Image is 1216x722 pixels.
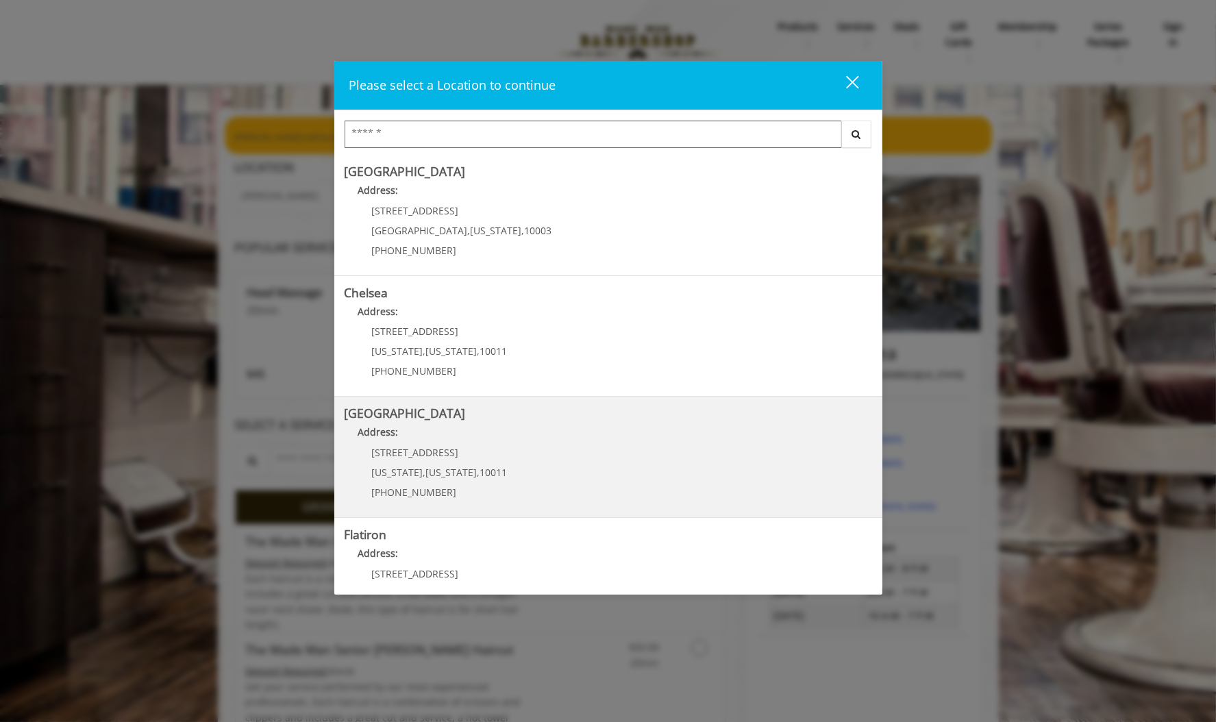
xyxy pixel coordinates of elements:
span: [US_STATE] [426,587,477,600]
b: Address: [358,547,399,560]
span: , [477,345,480,358]
div: close dialog [830,75,858,95]
span: [STREET_ADDRESS] [372,204,459,217]
span: [PHONE_NUMBER] [372,486,457,499]
span: , [477,587,480,600]
b: Address: [358,425,399,438]
span: [US_STATE] [372,587,423,600]
span: [STREET_ADDRESS] [372,567,459,580]
input: Search Center [345,121,842,148]
b: Flatiron [345,526,387,543]
span: [PHONE_NUMBER] [372,244,457,257]
span: 10010 [480,587,508,600]
span: 10011 [480,345,508,358]
div: Center Select [345,121,872,155]
span: [PHONE_NUMBER] [372,364,457,377]
span: 10003 [525,224,552,237]
span: , [522,224,525,237]
span: , [468,224,471,237]
span: [STREET_ADDRESS] [372,446,459,459]
span: , [423,587,426,600]
span: 10011 [480,466,508,479]
b: Chelsea [345,284,388,301]
span: , [423,466,426,479]
span: , [477,466,480,479]
span: [GEOGRAPHIC_DATA] [372,224,468,237]
b: Address: [358,305,399,318]
b: Address: [358,184,399,197]
span: [US_STATE] [426,466,477,479]
span: , [423,345,426,358]
span: [US_STATE] [372,345,423,358]
span: [US_STATE] [372,466,423,479]
span: [STREET_ADDRESS] [372,325,459,338]
span: [US_STATE] [426,345,477,358]
b: [GEOGRAPHIC_DATA] [345,163,466,179]
span: [US_STATE] [471,224,522,237]
i: Search button [849,129,865,139]
button: close dialog [821,71,867,99]
b: [GEOGRAPHIC_DATA] [345,405,466,421]
span: Please select a Location to continue [349,77,556,93]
